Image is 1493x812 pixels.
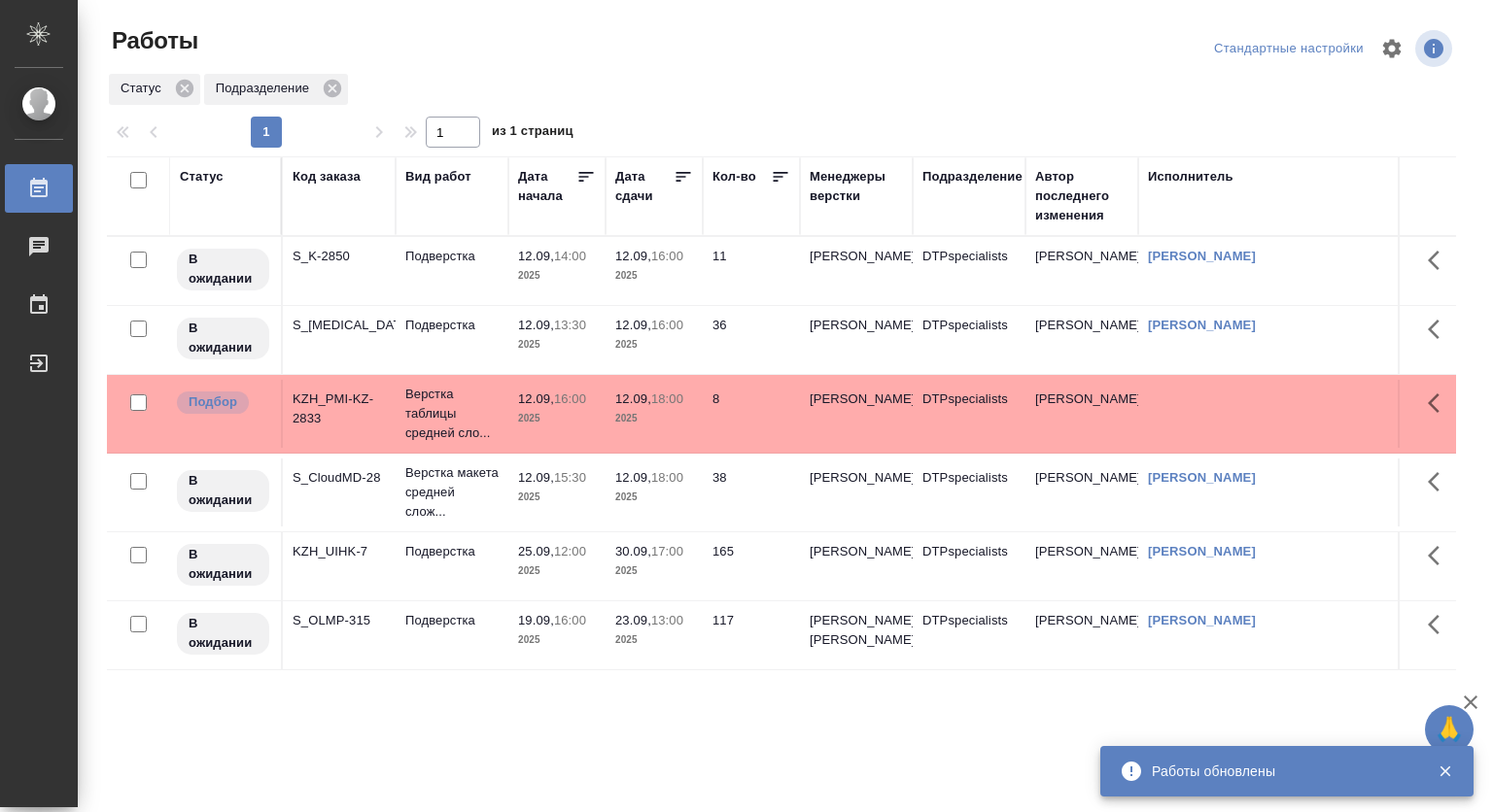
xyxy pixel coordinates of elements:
div: KZH_UIHK-7 [293,542,386,561]
td: [PERSON_NAME] [1025,532,1138,600]
div: Исполнитель назначен, приступать к работе пока рано [175,316,271,361]
td: [PERSON_NAME] [1025,380,1138,448]
p: 19.09, [518,613,554,627]
p: [PERSON_NAME] [810,468,903,488]
p: В ожидании [189,471,258,510]
div: Можно подбирать исполнителей [175,389,271,416]
div: S_[MEDICAL_DATA]-35 [293,316,386,335]
p: 2025 [518,630,596,650]
td: 38 [703,458,800,526]
td: DTPspecialists [913,458,1025,526]
p: 30.09, [615,544,651,558]
p: 2025 [518,335,596,355]
div: Подразделение [922,167,1023,186]
p: Подбор [189,392,237,412]
button: Здесь прячутся важные кнопки [1416,306,1463,353]
a: [PERSON_NAME] [1148,318,1256,332]
div: S_K-2850 [293,247,386,266]
td: [PERSON_NAME] [1025,458,1138,526]
td: 165 [703,532,800,600]
span: Посмотреть информацию [1415,30,1456,67]
a: [PERSON_NAME] [1148,544,1256,558]
div: Дата начала [518,167,576,206]
td: [PERSON_NAME] [1025,306,1138,374]
p: 2025 [518,409,596,428]
p: 16:00 [554,391,586,406]
p: 23.09, [615,613,651,627]
div: Исполнитель назначен, приступать к работе пока рано [175,468,271,514]
span: 🙏 [1433,709,1466,750]
div: Код заказа [293,167,361,186]
td: DTPspecialists [913,532,1025,600]
p: 16:00 [554,613,586,627]
p: В ожидании [189,319,258,357]
button: Здесь прячутся важные кнопки [1416,601,1463,648]
div: Дата сдачи [615,167,674,206]
p: 2025 [615,335,693,355]
div: Работы обновлены [1152,761,1408,781]
div: Менеджеры верстки [810,167,903,206]
p: 16:00 [651,249,683,263]
p: [PERSON_NAME] [810,247,903,266]
p: Подверстка [405,247,499,266]
p: 2025 [518,488,596,507]
p: В ожидании [189,614,258,653]
p: Подверстка [405,542,499,561]
p: 12.09, [615,470,651,485]
div: Автор последнего изменения [1035,167,1128,225]
div: Исполнитель назначен, приступать к работе пока рано [175,611,271,657]
p: 16:00 [651,318,683,332]
span: Работы [107,25,198,56]
td: DTPspecialists [913,306,1025,374]
p: 12.09, [518,318,554,332]
td: [PERSON_NAME] [1025,601,1138,669]
div: split button [1209,34,1369,64]
a: [PERSON_NAME] [1148,470,1256,485]
p: 14:00 [554,249,586,263]
p: 13:00 [651,613,683,627]
p: 15:30 [554,470,586,485]
p: 12.09, [518,249,554,263]
p: 12.09, [518,470,554,485]
button: Здесь прячутся важные кнопки [1416,380,1463,426]
p: 18:00 [651,391,683,406]
p: Подверстка [405,611,499,630]
p: 17:00 [651,544,683,558]
div: Статус [109,74,200,105]
td: 36 [703,306,800,374]
p: 12.09, [518,391,554,406]
div: Кол-во [712,167,756,186]
p: 2025 [615,409,693,428]
span: из 1 страниц [492,119,573,148]
div: S_OLMP-315 [293,611,386,630]
button: Закрыть [1425,762,1465,780]
p: В ожидании [189,545,258,584]
div: Исполнитель назначен, приступать к работе пока рано [175,247,271,292]
td: 11 [703,237,800,305]
div: Исполнитель [1148,167,1233,186]
div: S_CloudMD-28 [293,468,386,488]
td: 8 [703,380,800,448]
td: DTPspecialists [913,601,1025,669]
button: Здесь прячутся важные кнопки [1416,237,1463,284]
p: 25.09, [518,544,554,558]
p: [PERSON_NAME] [810,389,903,409]
p: 2025 [615,561,693,581]
p: 12.09, [615,249,651,263]
p: 2025 [518,266,596,286]
p: Подразделение [216,79,316,98]
p: 13:30 [554,318,586,332]
button: 🙏 [1425,705,1474,754]
p: Верстка макета средней слож... [405,463,499,522]
p: В ожидании [189,250,258,288]
p: 2025 [518,561,596,581]
p: 12:00 [554,544,586,558]
p: [PERSON_NAME] [810,316,903,335]
p: 2025 [615,488,693,507]
td: DTPspecialists [913,380,1025,448]
div: Вид работ [405,167,471,186]
a: [PERSON_NAME] [1148,249,1256,263]
p: [PERSON_NAME], [PERSON_NAME] [810,611,903,650]
td: DTPspecialists [913,237,1025,305]
td: 117 [703,601,800,669]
